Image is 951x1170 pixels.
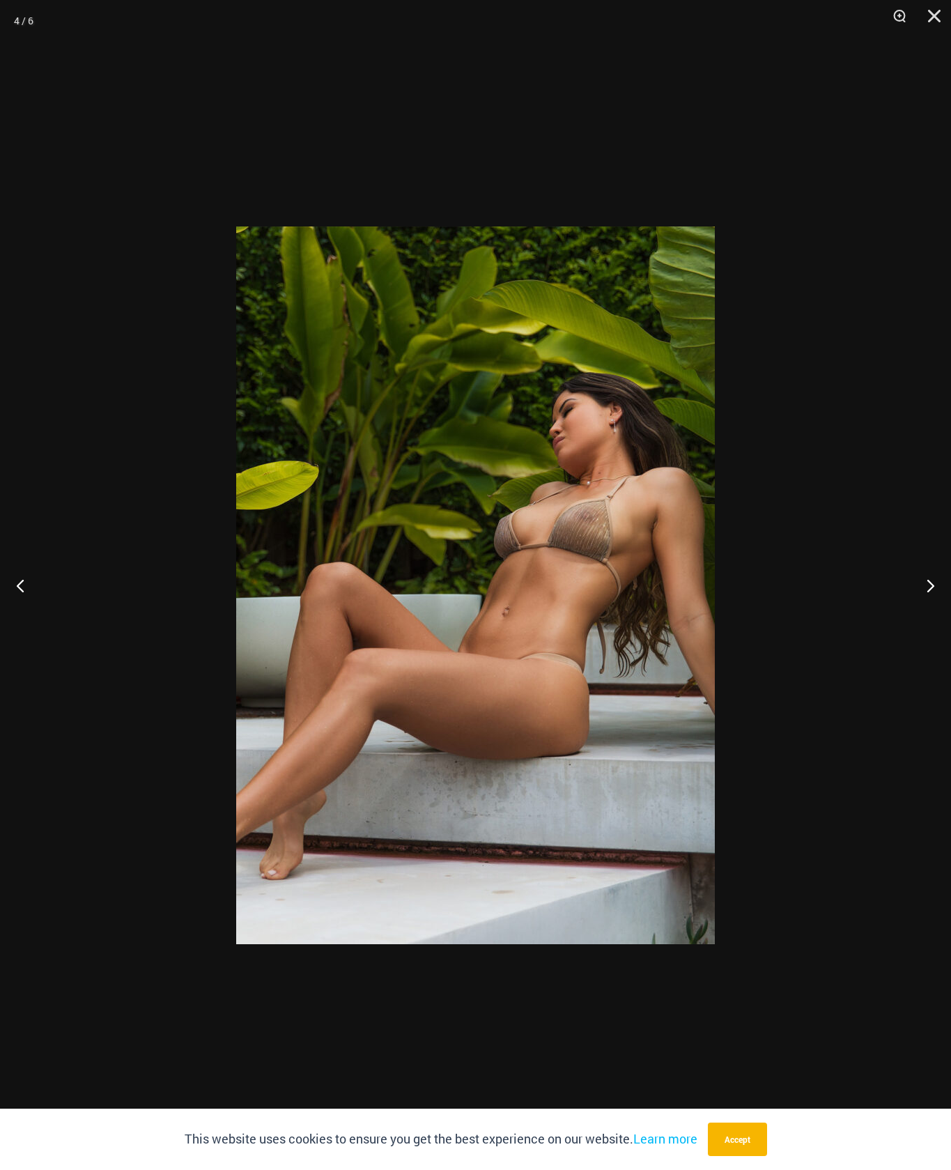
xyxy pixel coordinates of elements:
div: 4 / 6 [14,10,33,31]
img: Lightning Shimmer Glittering Dunes 317 Tri Top 421 Micro 02 [236,226,715,944]
p: This website uses cookies to ensure you get the best experience on our website. [185,1129,697,1150]
button: Next [899,551,951,620]
button: Accept [708,1123,767,1156]
a: Learn more [633,1130,697,1147]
